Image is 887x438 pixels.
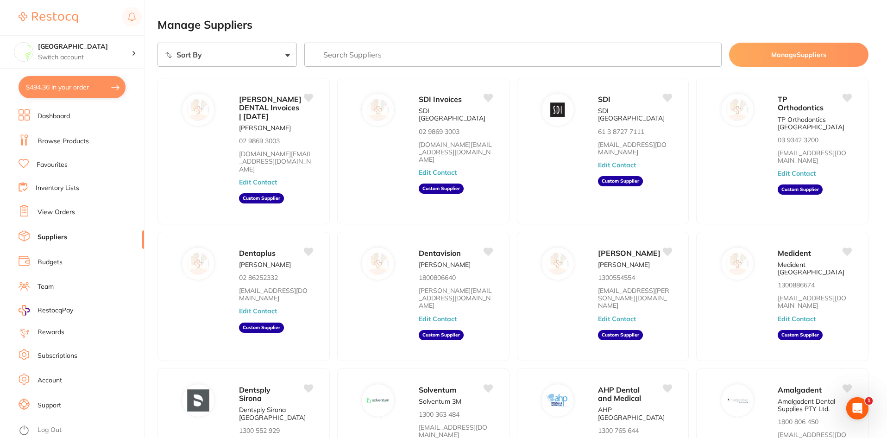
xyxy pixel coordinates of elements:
p: [PERSON_NAME] [419,261,471,268]
p: [PERSON_NAME] [239,261,291,268]
a: View Orders [38,208,75,217]
img: RestocqPay [19,305,30,316]
img: Epping Dental Centre [14,43,33,61]
p: [PERSON_NAME] [598,261,650,268]
span: AHP Dental and Medical [598,385,641,403]
p: 1300 363 484 [419,411,459,418]
a: Subscriptions [38,351,77,361]
button: Edit Contact [419,315,457,323]
span: Solventum [419,385,456,394]
img: Dentsply Sirona [188,389,210,412]
a: Browse Products [38,137,89,146]
button: Edit Contact [598,315,636,323]
aside: Custom Supplier [419,184,464,194]
img: Dentavision [367,253,389,275]
aside: Custom Supplier [598,330,643,340]
img: Dentaplus [188,253,210,275]
a: RestocqPay [19,305,73,316]
span: [PERSON_NAME] DENTAL Invoices | [DATE] [239,95,302,121]
aside: Custom Supplier [778,330,823,340]
button: Log Out [19,423,141,438]
a: Log Out [38,425,62,435]
img: SDI [547,99,569,121]
img: Livingstone [547,253,569,275]
a: Team [38,282,54,292]
aside: Custom Supplier [778,184,823,195]
button: Edit Contact [239,178,277,186]
a: [PERSON_NAME][EMAIL_ADDRESS][DOMAIN_NAME] [419,287,492,309]
p: 1800 806 450 [778,418,818,425]
a: Account [38,376,62,385]
span: 1 [865,397,873,405]
aside: Custom Supplier [239,323,284,333]
p: SDI [GEOGRAPHIC_DATA] [419,107,492,122]
img: SDI Invoices [367,99,389,121]
p: 1300 765 644 [598,427,639,434]
p: 1300 552 929 [239,427,280,434]
img: Solventum [367,389,389,412]
aside: Custom Supplier [419,330,464,340]
p: Medident [GEOGRAPHIC_DATA] [778,261,851,276]
p: 02 9869 3003 [419,128,459,135]
a: [EMAIL_ADDRESS][DOMAIN_NAME] [778,149,851,164]
p: 61 3 8727 7111 [598,128,644,135]
p: SDI [GEOGRAPHIC_DATA] [598,107,672,122]
span: Dentsply Sirona [239,385,271,403]
a: Suppliers [38,233,67,242]
span: [PERSON_NAME] [598,248,661,258]
button: Edit Contact [778,170,816,177]
button: ManageSuppliers [729,43,868,67]
p: Amalgadent Dental Supplies PTY Ltd. [778,398,851,413]
p: 02 9869 3003 [239,137,280,145]
a: Favourites [37,160,68,170]
aside: Custom Supplier [598,176,643,186]
a: [EMAIL_ADDRESS][DOMAIN_NAME] [778,294,851,309]
p: Solventum 3M [419,398,461,405]
button: Edit Contact [598,161,636,169]
p: TP Orthodontics [GEOGRAPHIC_DATA] [778,116,851,131]
iframe: Intercom live chat [846,397,868,419]
a: [EMAIL_ADDRESS][DOMAIN_NAME] [598,141,672,156]
p: Switch account [38,53,132,62]
img: Amalgadent [726,389,749,412]
p: 03 9342 3200 [778,136,818,144]
img: Medident [726,253,749,275]
p: 1800806640 [419,274,456,281]
a: Support [38,401,61,410]
a: [EMAIL_ADDRESS][DOMAIN_NAME] [239,287,313,302]
span: Amalgadent [778,385,822,394]
p: Dentsply Sirona [GEOGRAPHIC_DATA] [239,406,313,421]
span: Medident [778,248,811,258]
a: [DOMAIN_NAME][EMAIL_ADDRESS][DOMAIN_NAME] [239,150,313,172]
span: Dentaplus [239,248,276,258]
span: Dentavision [419,248,461,258]
a: Dashboard [38,112,70,121]
button: $494.36 in your order [19,76,126,98]
img: Restocq Logo [19,12,78,23]
a: Restocq Logo [19,7,78,28]
a: Inventory Lists [36,184,79,193]
aside: Custom Supplier [239,193,284,203]
a: [EMAIL_ADDRESS][PERSON_NAME][DOMAIN_NAME] [598,287,672,309]
span: RestocqPay [38,306,73,315]
a: [DOMAIN_NAME][EMAIL_ADDRESS][DOMAIN_NAME] [419,141,492,163]
a: Rewards [38,328,64,337]
p: [PERSON_NAME] [239,124,291,132]
p: AHP [GEOGRAPHIC_DATA] [598,406,672,421]
p: 1300886674 [778,281,815,289]
img: ADAM DENTAL Invoices | January 2025 [188,99,210,121]
a: Budgets [38,258,63,267]
h2: Manage Suppliers [157,19,868,32]
button: Edit Contact [239,307,277,315]
span: TP Orthodontics [778,95,824,112]
p: 1300554554 [598,274,635,281]
input: Search Suppliers [304,43,722,67]
button: Edit Contact [419,169,457,176]
h4: Epping Dental Centre [38,42,132,51]
span: SDI [598,95,610,104]
button: Edit Contact [778,315,816,323]
img: AHP Dental and Medical [547,389,569,412]
img: TP Orthodontics [726,99,749,121]
span: SDI Invoices [419,95,462,104]
p: 02 86252332 [239,274,278,281]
